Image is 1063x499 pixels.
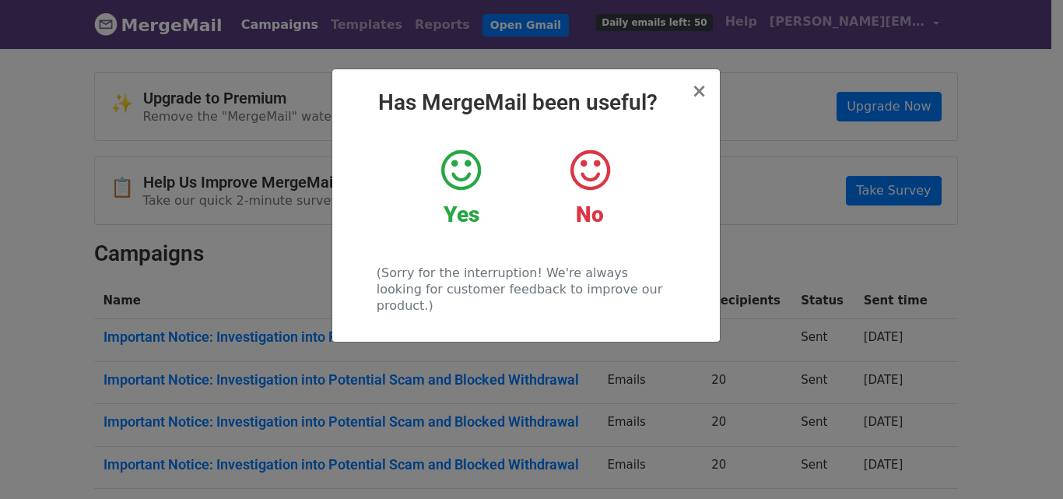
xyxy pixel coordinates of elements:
[409,147,514,228] a: Yes
[345,90,707,116] h2: Has MergeMail been useful?
[691,82,707,100] button: Close
[691,80,707,102] span: ×
[377,265,675,314] p: (Sorry for the interruption! We're always looking for customer feedback to improve our product.)
[537,147,642,228] a: No
[576,202,604,227] strong: No
[444,202,479,227] strong: Yes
